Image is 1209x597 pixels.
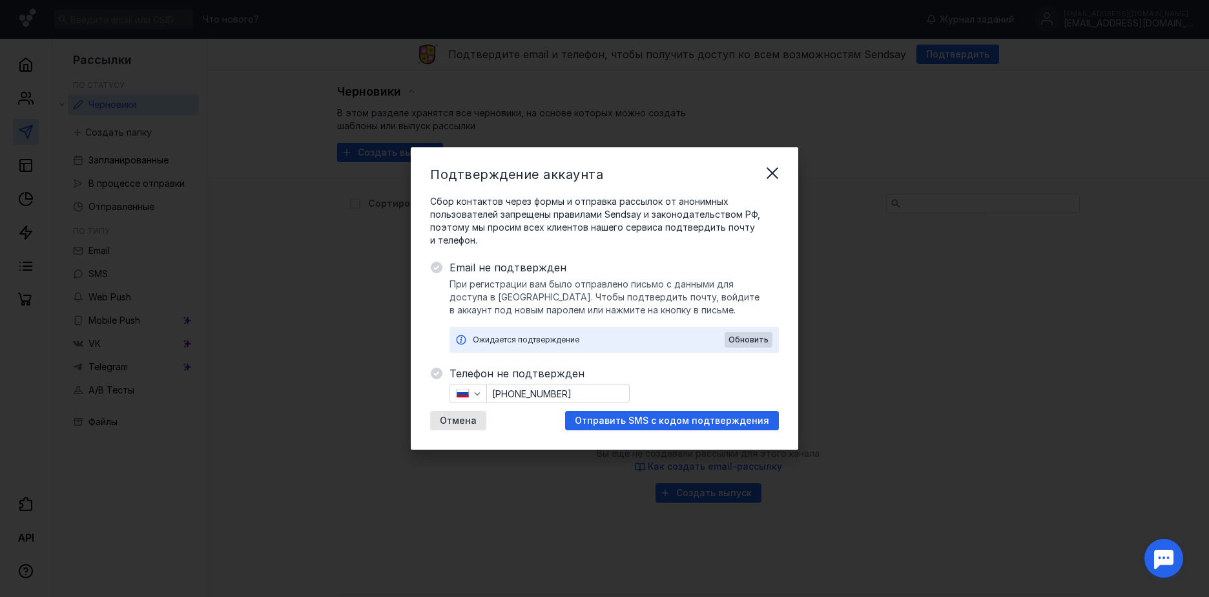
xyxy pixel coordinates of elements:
[449,366,779,381] span: Телефон не подтвержден
[449,260,779,275] span: Email не подтвержден
[440,415,477,426] span: Отмена
[430,167,603,182] span: Подтверждение аккаунта
[565,411,779,430] button: Отправить SMS с кодом подтверждения
[575,415,769,426] span: Отправить SMS с кодом подтверждения
[725,332,772,348] button: Обновить
[449,278,779,317] span: При регистрации вам было отправлено письмо с данными для доступа в [GEOGRAPHIC_DATA]. Чтобы подтв...
[430,411,486,430] button: Отмена
[473,333,725,346] div: Ожидается подтверждение
[728,335,769,344] span: Обновить
[430,195,779,247] span: Сбор контактов через формы и отправка рассылок от анонимных пользователей запрещены правилами Sen...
